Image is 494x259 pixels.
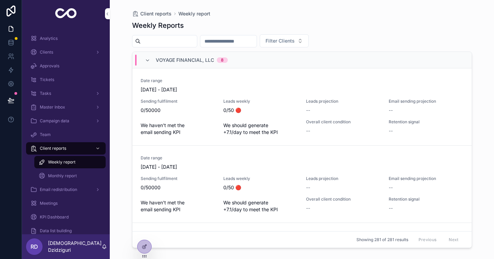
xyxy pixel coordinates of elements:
[389,196,463,202] span: Retention signal
[260,34,309,47] button: Select Button
[156,57,214,64] span: Voyage Financial, LLC
[389,127,393,134] span: --
[26,211,106,223] a: KPI Dashboard
[40,91,51,96] span: Tasks
[140,10,172,17] span: Client reports
[306,107,310,114] span: --
[141,155,463,161] span: Date range
[40,132,51,137] span: Team
[306,119,380,125] span: Overall client condition
[26,183,106,196] a: Email redistribution
[40,118,69,124] span: Campaign data
[223,122,298,136] span: We should generate +7.1/day to meet the KPI
[40,146,66,151] span: Client reports
[306,184,310,191] span: --
[141,78,463,83] span: Date range
[26,142,106,155] a: Client reports
[26,60,106,72] a: Approvals
[223,107,298,114] span: 0/50 🔴
[141,184,215,191] span: 0/50000
[223,199,298,213] span: We should generate +7.1/day to meet the KPI
[389,184,393,191] span: --
[266,37,295,44] span: Filter Clients
[55,8,77,19] img: App logo
[223,176,298,181] span: Leads weekly
[132,10,172,17] a: Client reports
[40,228,72,234] span: Data list building
[306,205,310,212] span: --
[40,214,69,220] span: KPI Dashboard
[141,199,215,213] span: We haven't met the email sending KPI
[389,205,393,212] span: --
[132,68,472,146] a: Date range[DATE] - [DATE]Sending fullfilment0/50000Leads weekly0/50 🔴Leads projection--Email send...
[40,187,77,192] span: Email redistribution
[26,225,106,237] a: Data list building
[389,99,463,104] span: Email sending projection
[40,63,59,69] span: Approvals
[141,86,463,93] span: [DATE] - [DATE]
[389,107,393,114] span: --
[40,36,58,41] span: Analytics
[34,156,106,168] a: Weekly report
[22,27,110,234] div: scrollable content
[26,46,106,58] a: Clients
[26,87,106,100] a: Tasks
[26,197,106,210] a: Meetings
[40,49,53,55] span: Clients
[48,159,75,165] span: Weekly report
[141,122,215,136] span: We haven't met the email sending KPI
[31,243,38,251] span: RD
[306,99,380,104] span: Leads projection
[132,21,184,30] h1: Weekly Reports
[26,74,106,86] a: Tickets
[306,196,380,202] span: Overall client condition
[40,77,54,82] span: Tickets
[221,57,224,63] div: 8
[48,173,77,179] span: Monthly report
[389,119,463,125] span: Retention signal
[223,99,298,104] span: Leads weekly
[178,10,210,17] a: Weekly report
[26,101,106,113] a: Master Inbox
[34,170,106,182] a: Monthly report
[40,104,65,110] span: Master Inbox
[356,237,408,243] span: Showing 281 of 281 results
[141,164,463,170] span: [DATE] - [DATE]
[389,176,463,181] span: Email sending projection
[26,115,106,127] a: Campaign data
[141,99,215,104] span: Sending fullfilment
[223,184,298,191] span: 0/50 🔴
[26,32,106,45] a: Analytics
[141,107,215,114] span: 0/50000
[40,201,58,206] span: Meetings
[141,176,215,181] span: Sending fullfilment
[132,146,472,223] a: Date range[DATE] - [DATE]Sending fullfilment0/50000Leads weekly0/50 🔴Leads projection--Email send...
[306,127,310,134] span: --
[48,240,102,254] p: [DEMOGRAPHIC_DATA] Dzidziguri
[306,176,380,181] span: Leads projection
[26,128,106,141] a: Team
